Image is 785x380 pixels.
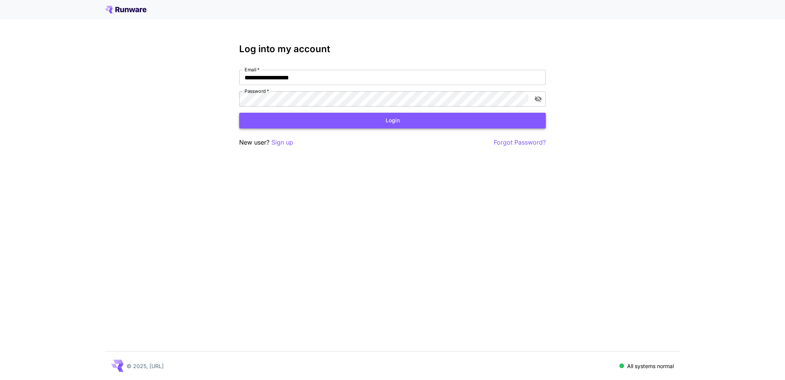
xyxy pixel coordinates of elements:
[271,138,293,147] button: Sign up
[126,362,164,370] p: © 2025, [URL]
[245,66,259,73] label: Email
[245,88,269,94] label: Password
[627,362,674,370] p: All systems normal
[239,138,293,147] p: New user?
[531,92,545,106] button: toggle password visibility
[239,113,546,128] button: Login
[494,138,546,147] button: Forgot Password?
[239,44,546,54] h3: Log into my account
